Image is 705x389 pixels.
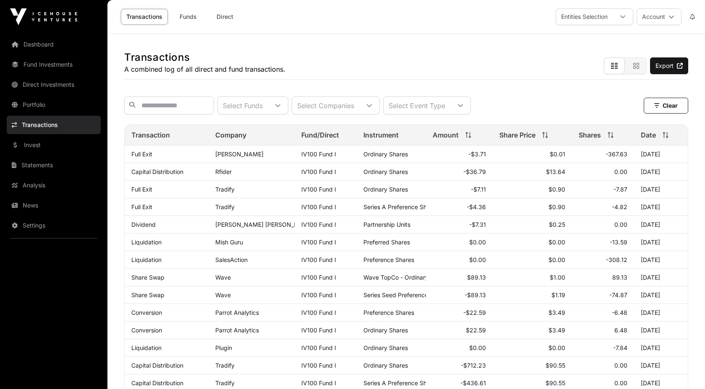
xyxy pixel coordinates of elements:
td: -$36.79 [426,163,493,181]
span: $0.25 [549,221,565,228]
a: Full Exit [131,186,152,193]
span: Amount [433,130,459,140]
a: Capital Distribution [131,379,183,386]
a: Share Swap [131,291,164,298]
td: [DATE] [634,304,688,322]
span: Preference Shares [363,256,414,263]
span: 0.00 [614,379,627,386]
span: Company [215,130,246,140]
a: Wave [215,274,231,281]
a: Capital Distribution [131,362,183,369]
span: 6.48 [614,327,627,334]
span: -7.87 [614,186,627,193]
span: -7.84 [613,344,627,351]
span: -308.12 [606,256,627,263]
a: Portfolio [7,96,101,114]
span: Series A Preference Shares [363,203,439,210]
td: [DATE] [634,357,688,374]
td: -$7.11 [426,181,493,198]
iframe: Chat Widget [663,349,705,389]
a: Tradify [215,362,235,369]
a: Liquidation [131,256,162,263]
td: [DATE] [634,269,688,286]
a: Direct Investments [7,75,101,94]
a: Invest [7,136,101,154]
td: [DATE] [634,251,688,269]
span: -74.87 [609,291,627,298]
span: $0.90 [548,203,565,210]
a: Mish Guru [215,239,243,246]
a: [PERSON_NAME] [215,150,264,158]
span: 0.00 [614,221,627,228]
td: -$89.13 [426,286,493,304]
td: $0.00 [426,233,493,251]
td: $0.00 [426,251,493,269]
a: IV100 Fund I [301,168,336,175]
div: Entities Selection [556,9,613,25]
span: $0.00 [548,239,565,246]
span: 0.00 [614,362,627,369]
span: $0.90 [548,186,565,193]
a: Dividend [131,221,156,228]
span: 89.13 [612,274,627,281]
a: IV100 Fund I [301,150,336,158]
span: Ordinary Shares [363,186,408,193]
span: Ordinary Shares [363,327,408,334]
span: Fund/Direct [301,130,339,140]
a: Parrot Analytics [215,327,259,334]
span: Wave TopCo - Ordinary Shares [363,274,449,281]
h1: Transactions [124,51,285,64]
span: Ordinary Shares [363,362,408,369]
div: Select Companies [292,97,359,114]
a: Full Exit [131,203,152,210]
a: Conversion [131,327,162,334]
span: $3.49 [548,309,565,316]
a: Liquidation [131,239,162,246]
a: Settings [7,216,101,235]
img: Icehouse Ventures Logo [10,8,77,25]
a: Transactions [121,9,168,25]
span: Transaction [131,130,170,140]
span: Preferred Shares [363,239,410,246]
td: [DATE] [634,163,688,181]
a: Rfider [215,168,232,175]
span: Date [641,130,656,140]
span: $90.55 [546,362,565,369]
a: Dashboard [7,35,101,54]
span: $1.00 [550,274,565,281]
a: Funds [171,9,205,25]
td: $89.13 [426,269,493,286]
span: Instrument [363,130,399,140]
td: -$3.71 [426,145,493,163]
a: IV100 Fund I [301,221,336,228]
span: Ordinary Shares [363,168,408,175]
span: Shares [579,130,601,140]
span: -367.63 [606,150,627,158]
a: Tradify [215,379,235,386]
span: Ordinary Shares [363,344,408,351]
a: IV100 Fund I [301,239,336,246]
a: Liquidation [131,344,162,351]
a: IV100 Fund I [301,186,336,193]
span: $1.19 [551,291,565,298]
a: Tradify [215,203,235,210]
a: Plugin [215,344,232,351]
a: IV100 Fund I [301,344,336,351]
a: IV100 Fund I [301,379,336,386]
a: IV100 Fund I [301,291,336,298]
a: Parrot Analytics [215,309,259,316]
a: News [7,196,101,215]
a: Tradify [215,186,235,193]
span: $90.55 [546,379,565,386]
span: $0.00 [548,256,565,263]
a: Full Exit [131,150,152,158]
span: $3.49 [548,327,565,334]
div: Select Funds [218,97,268,114]
td: [DATE] [634,181,688,198]
span: Series A Preference Shares [363,379,439,386]
a: Fund Investments [7,55,101,74]
a: IV100 Fund I [301,274,336,281]
td: -$712.23 [426,357,493,374]
a: Direct [208,9,242,25]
